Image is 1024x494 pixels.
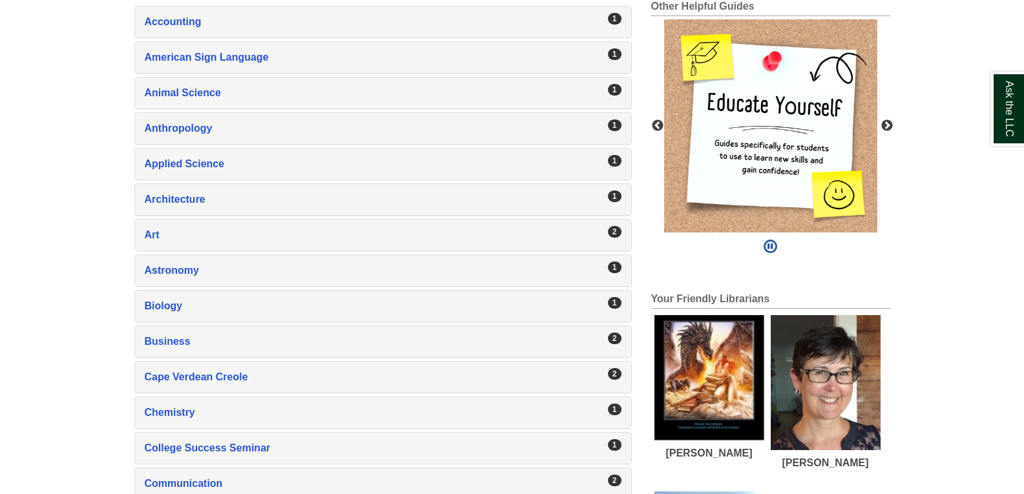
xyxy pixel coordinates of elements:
[608,262,622,273] div: 1
[651,119,664,132] button: Previous
[145,333,622,351] a: Business
[145,226,622,244] a: Art
[608,297,622,309] div: 1
[771,457,881,469] div: [PERSON_NAME]
[654,447,764,459] div: [PERSON_NAME]
[145,297,622,315] a: Biology
[608,155,622,167] div: 1
[651,1,890,16] h2: Other Helpful Guides
[145,368,622,386] a: Cape Verdean Creole
[145,262,622,280] a: Astronomy
[145,155,622,173] a: Applied Science
[145,13,622,31] a: Accounting
[608,48,622,60] div: 1
[664,19,877,232] img: Educate yourself! Guides specifically for students to use to learn new skills and gain confidence!
[608,333,622,344] div: 2
[145,48,622,67] a: American Sign Language
[608,119,622,131] div: 1
[608,84,622,96] div: 1
[881,119,893,132] button: Next
[145,190,622,209] a: Architecture
[651,293,890,309] h2: Your Friendly Librarians
[608,404,622,415] div: 1
[771,315,881,450] img: Laura Hogan's picture
[145,475,622,493] a: Communication
[145,404,622,422] a: Chemistry
[608,226,622,238] div: 2
[760,232,781,261] button: Pause
[771,315,881,469] a: Laura Hogan's picture[PERSON_NAME]
[145,84,622,102] a: Animal Science
[608,13,622,25] div: 1
[608,190,622,202] div: 1
[654,315,764,459] a: Melanie Johnson's picture[PERSON_NAME]
[654,315,764,440] img: Melanie Johnson's picture
[608,475,622,486] div: 2
[608,439,622,451] div: 1
[608,368,622,380] div: 2
[145,119,622,138] a: Anthropology
[145,439,622,457] a: College Success Seminar
[664,19,877,232] div: This box contains rotating images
